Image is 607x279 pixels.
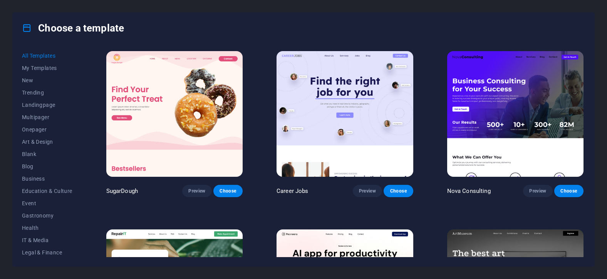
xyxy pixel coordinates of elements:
span: Landingpage [22,102,72,108]
button: Health [22,222,72,234]
span: Event [22,200,72,206]
span: Education & Culture [22,188,72,194]
span: All Templates [22,53,72,59]
button: Gastronomy [22,209,72,222]
span: Gastronomy [22,213,72,219]
span: Health [22,225,72,231]
span: Preview [529,188,546,194]
button: Business [22,173,72,185]
span: Onepager [22,126,72,133]
span: Choose [220,188,236,194]
button: Trending [22,86,72,99]
button: IT & Media [22,234,72,246]
span: Trending [22,90,72,96]
button: Art & Design [22,136,72,148]
img: Career Jobs [277,51,413,177]
button: Landingpage [22,99,72,111]
span: My Templates [22,65,72,71]
button: Blank [22,148,72,160]
span: Multipager [22,114,72,120]
span: Business [22,176,72,182]
p: SugarDough [106,187,138,195]
h4: Choose a template [22,22,124,34]
span: Choose [390,188,407,194]
button: Preview [182,185,211,197]
span: IT & Media [22,237,72,243]
button: New [22,74,72,86]
button: Event [22,197,72,209]
span: Preview [359,188,376,194]
button: Choose [554,185,584,197]
button: Onepager [22,123,72,136]
button: Education & Culture [22,185,72,197]
button: Legal & Finance [22,246,72,259]
button: All Templates [22,50,72,62]
span: Blank [22,151,72,157]
img: SugarDough [106,51,243,177]
button: Choose [384,185,413,197]
span: Blog [22,163,72,169]
button: Preview [353,185,382,197]
span: New [22,77,72,83]
button: Blog [22,160,72,173]
span: Art & Design [22,139,72,145]
button: Choose [213,185,243,197]
span: Preview [188,188,205,194]
button: Preview [523,185,552,197]
button: Multipager [22,111,72,123]
span: Choose [560,188,577,194]
button: My Templates [22,62,72,74]
p: Nova Consulting [447,187,491,195]
span: Legal & Finance [22,249,72,256]
img: Nova Consulting [447,51,584,177]
p: Career Jobs [277,187,309,195]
